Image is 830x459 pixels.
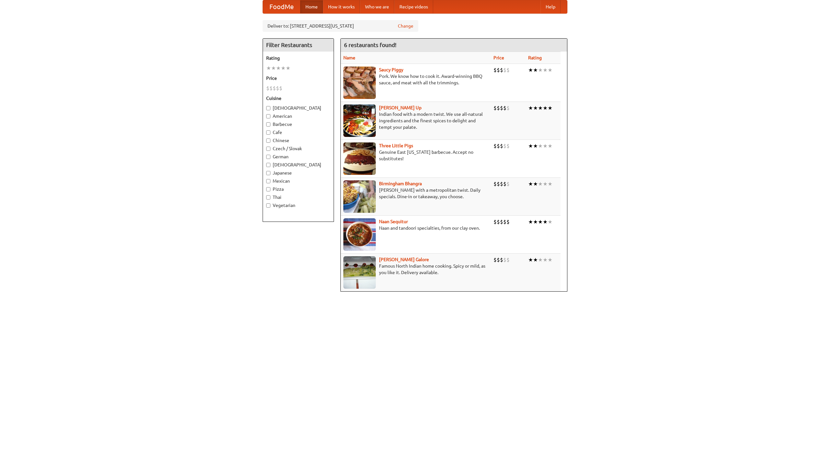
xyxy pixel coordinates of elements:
[269,85,273,92] li: $
[266,186,330,192] label: Pizza
[266,129,330,136] label: Cafe
[379,67,403,72] a: Saucy Piggy
[548,66,552,74] li: ★
[533,180,538,187] li: ★
[528,218,533,225] li: ★
[497,104,500,112] li: $
[281,65,286,72] li: ★
[503,256,506,263] li: $
[263,20,418,32] div: Deliver to: [STREET_ADDRESS][US_STATE]
[343,263,488,276] p: Famous North Indian home cooking. Spicy or mild, as you like it. Delivery available.
[497,256,500,263] li: $
[343,180,376,213] img: bhangra.jpg
[543,66,548,74] li: ★
[500,142,503,150] li: $
[543,180,548,187] li: ★
[528,142,533,150] li: ★
[543,218,548,225] li: ★
[538,142,543,150] li: ★
[279,85,282,92] li: $
[360,0,394,13] a: Who we are
[503,66,506,74] li: $
[548,256,552,263] li: ★
[343,104,376,137] img: curryup.jpg
[266,194,330,200] label: Thai
[263,0,300,13] a: FoodMe
[266,114,270,118] input: American
[266,139,270,143] input: Chinese
[497,142,500,150] li: $
[538,218,543,225] li: ★
[493,142,497,150] li: $
[548,218,552,225] li: ★
[497,66,500,74] li: $
[503,180,506,187] li: $
[343,55,355,60] a: Name
[538,180,543,187] li: ★
[266,203,270,208] input: Vegetarian
[503,104,506,112] li: $
[266,179,270,183] input: Mexican
[343,225,488,231] p: Naan and tandoori specialties, from our clay oven.
[379,105,421,110] b: [PERSON_NAME] Up
[543,142,548,150] li: ★
[528,55,542,60] a: Rating
[500,218,503,225] li: $
[266,195,270,199] input: Thai
[266,202,330,209] label: Vegetarian
[266,85,269,92] li: $
[266,137,330,144] label: Chinese
[286,65,290,72] li: ★
[543,104,548,112] li: ★
[266,95,330,102] h5: Cuisine
[343,66,376,99] img: saucy.jpg
[493,256,497,263] li: $
[266,75,330,81] h5: Price
[379,257,429,262] a: [PERSON_NAME] Galore
[493,55,504,60] a: Price
[266,65,271,72] li: ★
[276,65,281,72] li: ★
[266,106,270,110] input: [DEMOGRAPHIC_DATA]
[266,187,270,191] input: Pizza
[266,55,330,61] h5: Rating
[533,142,538,150] li: ★
[379,143,413,148] b: Three Little Pigs
[540,0,561,13] a: Help
[300,0,323,13] a: Home
[273,85,276,92] li: $
[548,104,552,112] li: ★
[543,256,548,263] li: ★
[506,142,510,150] li: $
[276,85,279,92] li: $
[266,171,270,175] input: Japanese
[538,66,543,74] li: ★
[533,218,538,225] li: ★
[266,147,270,151] input: Czech / Slovak
[266,162,330,168] label: [DEMOGRAPHIC_DATA]
[343,142,376,175] img: littlepigs.jpg
[493,104,497,112] li: $
[344,42,397,48] ng-pluralize: 6 restaurants found!
[500,180,503,187] li: $
[323,0,360,13] a: How it works
[266,130,270,135] input: Cafe
[394,0,433,13] a: Recipe videos
[343,187,488,200] p: [PERSON_NAME] with a metropolitan twist. Daily specials. Dine-in or takeaway, you choose.
[398,23,413,29] a: Change
[271,65,276,72] li: ★
[266,105,330,111] label: [DEMOGRAPHIC_DATA]
[506,180,510,187] li: $
[548,142,552,150] li: ★
[343,73,488,86] p: Pork. We know how to cook it. Award-winning BBQ sauce, and meat with all the trimmings.
[379,219,408,224] a: Naan Sequitur
[266,170,330,176] label: Japanese
[266,113,330,119] label: American
[500,256,503,263] li: $
[343,149,488,162] p: Genuine East [US_STATE] barbecue. Accept no substitutes!
[506,66,510,74] li: $
[528,104,533,112] li: ★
